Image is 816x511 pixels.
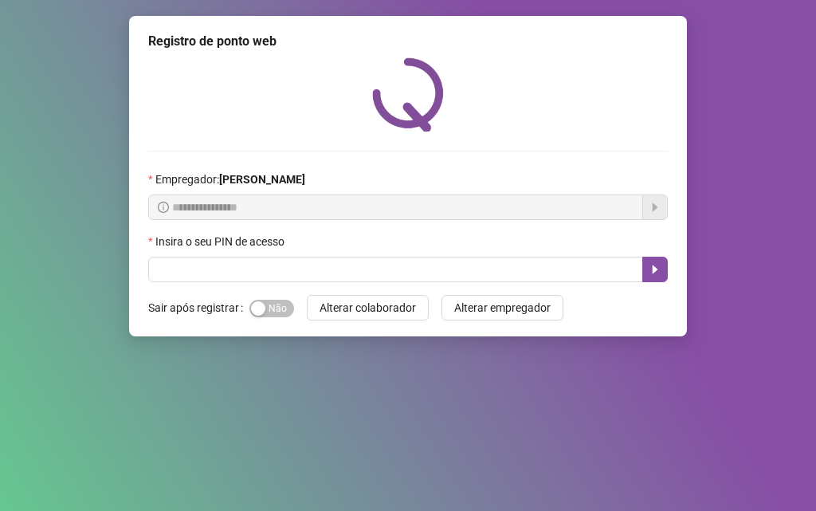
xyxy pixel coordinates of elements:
strong: [PERSON_NAME] [219,173,305,186]
span: Alterar empregador [454,299,551,316]
div: Registro de ponto web [148,32,668,51]
span: Alterar colaborador [320,299,416,316]
label: Sair após registrar [148,295,249,320]
span: Empregador : [155,171,305,188]
button: Alterar colaborador [307,295,429,320]
span: caret-right [649,263,661,276]
img: QRPoint [372,57,444,132]
span: info-circle [158,202,169,213]
label: Insira o seu PIN de acesso [148,233,295,250]
button: Alterar empregador [441,295,563,320]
